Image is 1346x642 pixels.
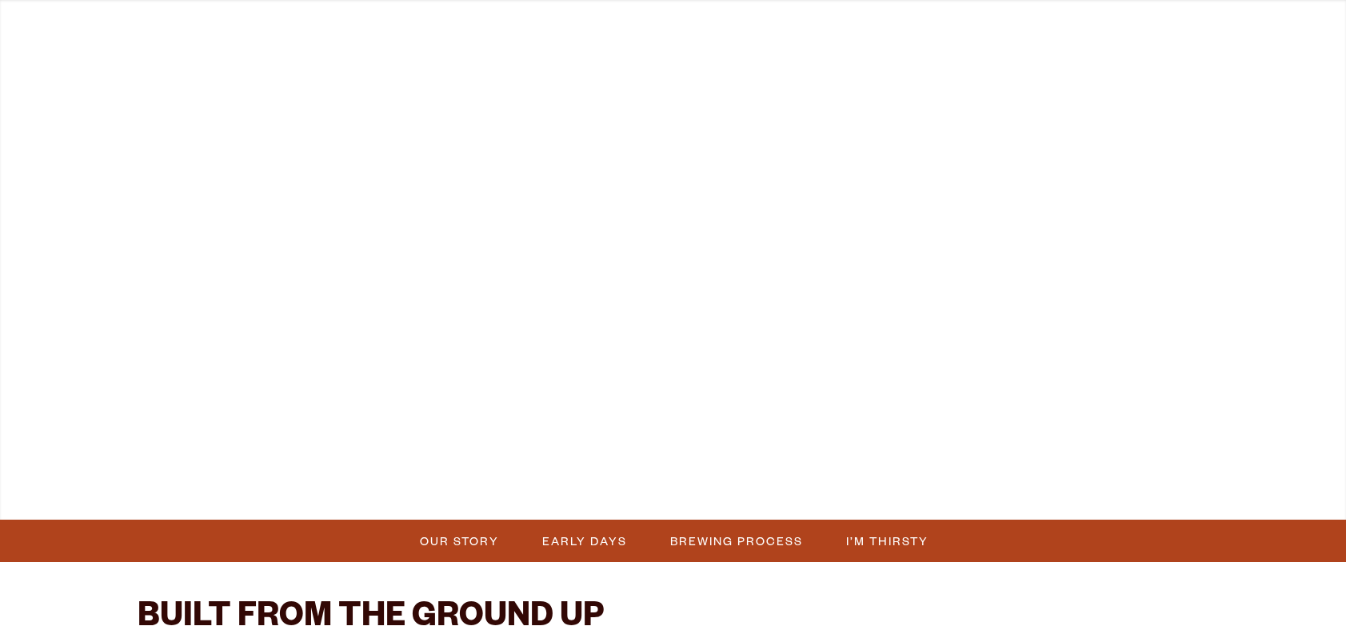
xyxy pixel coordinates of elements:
[662,10,722,82] a: Odell Home
[545,38,609,50] span: Winery
[837,529,937,552] a: I’m Thirsty
[138,600,982,639] h2: BUILT FROM THE GROUND UP
[420,529,499,552] span: Our Story
[534,10,619,82] a: Winery
[113,10,173,82] a: Beer
[957,38,1016,50] span: Impact
[406,10,471,82] a: Gear
[410,529,507,552] a: Our Story
[772,10,885,82] a: Our Story
[661,529,811,552] a: Brewing Process
[670,529,803,552] span: Brewing Process
[1089,10,1211,82] a: Beer Finder
[542,529,627,552] span: Early Days
[782,38,874,50] span: Our Story
[947,10,1027,82] a: Impact
[235,10,344,82] a: Taprooms
[1100,38,1200,50] span: Beer Finder
[533,529,635,552] a: Early Days
[123,38,162,50] span: Beer
[846,529,929,552] span: I’m Thirsty
[417,38,461,50] span: Gear
[246,38,334,50] span: Taprooms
